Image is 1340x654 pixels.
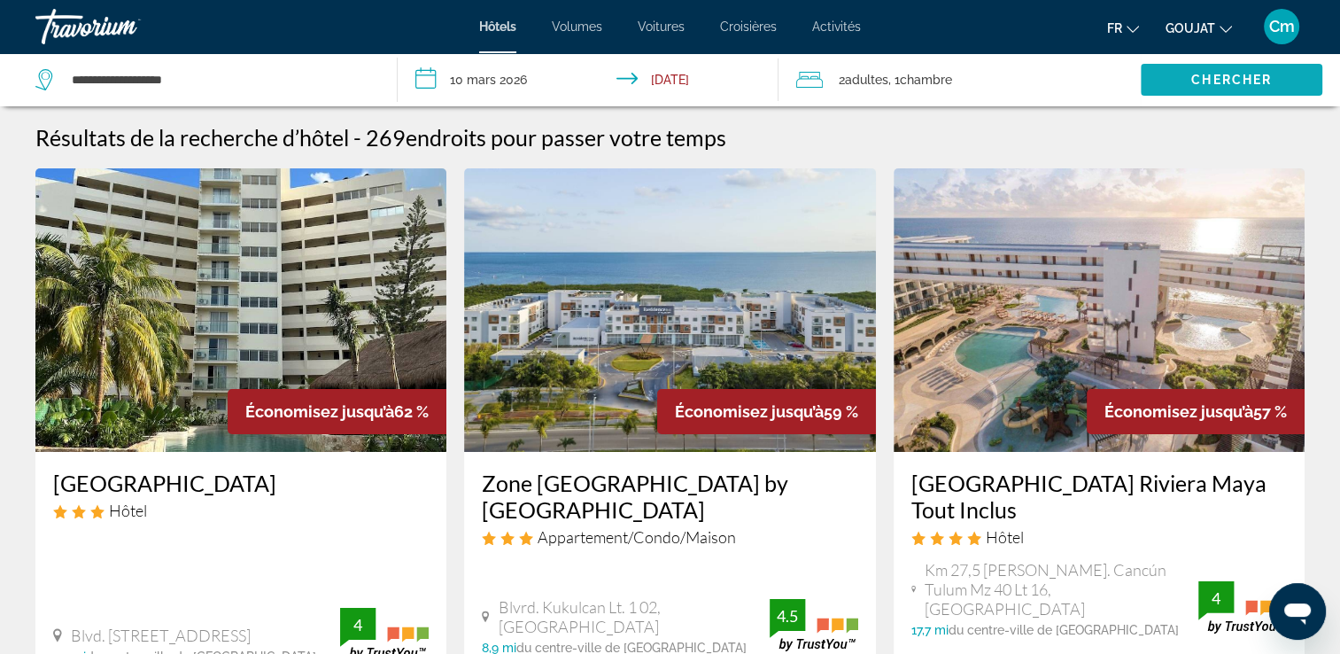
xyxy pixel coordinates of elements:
a: Zone [GEOGRAPHIC_DATA] by [GEOGRAPHIC_DATA] [482,470,857,523]
span: Hôtel [986,527,1024,547]
h1: Résultats de la recherche d’hôtel [35,124,349,151]
div: 4 [340,614,376,635]
span: Cm [1269,18,1295,35]
button: Voyageurs : 2 adultes, 0 enfants [778,53,1141,106]
span: Économisez jusqu’à [675,402,824,421]
button: Changer la langue [1107,15,1139,41]
div: 57 % [1087,389,1305,434]
img: Image de l’hôtel [894,168,1305,452]
img: trustyou-badge.svg [1198,581,1287,634]
span: du centre-ville de [GEOGRAPHIC_DATA] [949,623,1179,637]
font: 2 [839,73,845,87]
span: Adultes [845,73,888,87]
span: Chercher [1191,73,1272,87]
button: Menu utilisateur [1259,8,1305,45]
div: Hôtel 3 étoiles [53,501,429,520]
img: trustyou-badge.svg [770,599,858,651]
div: 4 [1198,588,1234,609]
span: 17,7 mi [911,623,949,637]
a: Hôtels [479,19,516,34]
a: Voitures [638,19,685,34]
a: Croisières [720,19,777,34]
span: Fr [1107,21,1122,35]
iframe: Bouton de lancement de la fenêtre de messagerie [1269,583,1326,640]
a: [GEOGRAPHIC_DATA] Riviera Maya Tout Inclus [911,470,1287,523]
img: Image de l’hôtel [464,168,875,452]
a: Activités [812,19,861,34]
button: Changer de devise [1166,15,1232,41]
div: 59 % [657,389,876,434]
h2: 269 [366,124,726,151]
div: 62 % [228,389,446,434]
div: Hôtel 4 étoiles [911,527,1287,547]
span: Blvd. [STREET_ADDRESS] [71,626,251,645]
span: Hôtel [109,501,147,520]
span: - [353,124,361,151]
font: , 1 [888,73,900,87]
span: Blvrd. Kukulcan Lt. 1 02, [GEOGRAPHIC_DATA] [499,597,770,636]
span: endroits pour passer votre temps [406,124,726,151]
span: Chambre [900,73,952,87]
img: Image de l’hôtel [35,168,446,452]
a: Travorium [35,4,213,50]
span: Économisez jusqu’à [1104,402,1253,421]
span: Appartement/Condo/Maison [538,527,736,547]
div: 4.5 [770,605,805,627]
button: Date d’arrivée : 10 mars 2026 Date de départ : 17 mars 2026 [398,53,778,106]
a: Volumes [552,19,602,34]
button: Chercher [1141,64,1322,96]
span: GOUJAT [1166,21,1215,35]
span: Économisez jusqu’à [245,402,394,421]
span: Km 27,5 [PERSON_NAME]. Cancún Tulum Mz 40 Lt 16, [GEOGRAPHIC_DATA] [925,560,1198,619]
div: Appartement 3 étoiles [482,527,857,547]
a: [GEOGRAPHIC_DATA] [53,470,429,496]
